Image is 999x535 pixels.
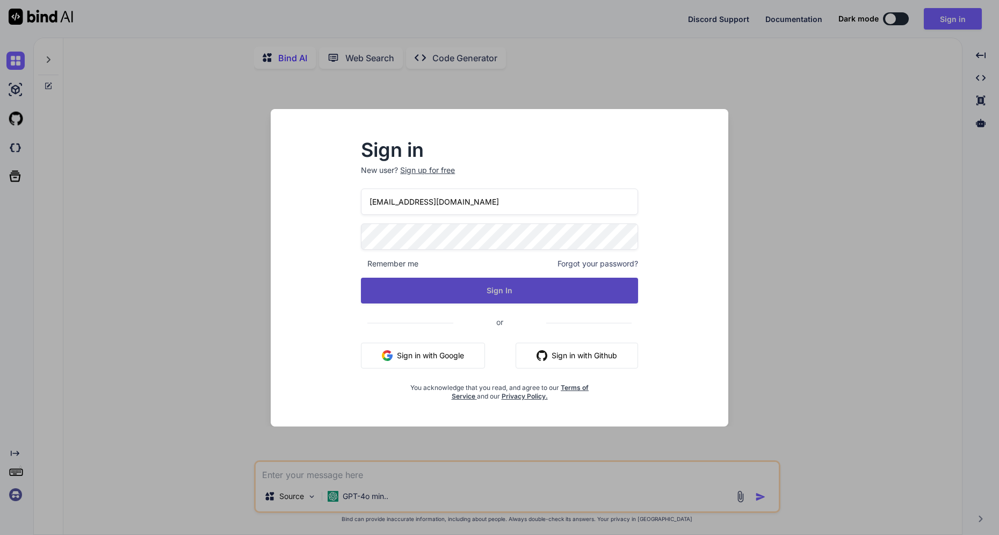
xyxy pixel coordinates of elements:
span: Remember me [361,258,418,269]
div: Sign up for free [400,165,455,176]
a: Privacy Policy. [502,392,548,400]
button: Sign In [361,278,638,303]
img: google [382,350,393,361]
span: Forgot your password? [558,258,638,269]
button: Sign in with Github [516,343,638,368]
div: You acknowledge that you read, and agree to our and our [407,377,592,401]
button: Sign in with Google [361,343,485,368]
h2: Sign in [361,141,638,158]
span: or [453,309,546,335]
img: github [537,350,547,361]
input: Login or Email [361,189,638,215]
a: Terms of Service [452,384,589,400]
p: New user? [361,165,638,189]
